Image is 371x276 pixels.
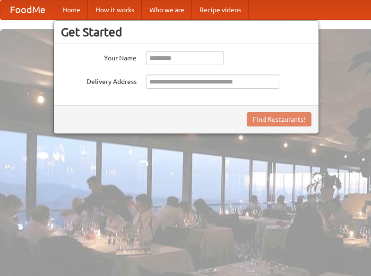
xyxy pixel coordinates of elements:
[0,0,55,19] a: FoodMe
[61,75,137,86] label: Delivery Address
[61,51,137,63] label: Your Name
[192,0,249,19] a: Recipe videos
[55,0,88,19] a: Home
[88,0,142,19] a: How it works
[61,25,311,39] h3: Get Started
[247,112,311,126] button: Find Restaurants!
[142,0,192,19] a: Who we are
